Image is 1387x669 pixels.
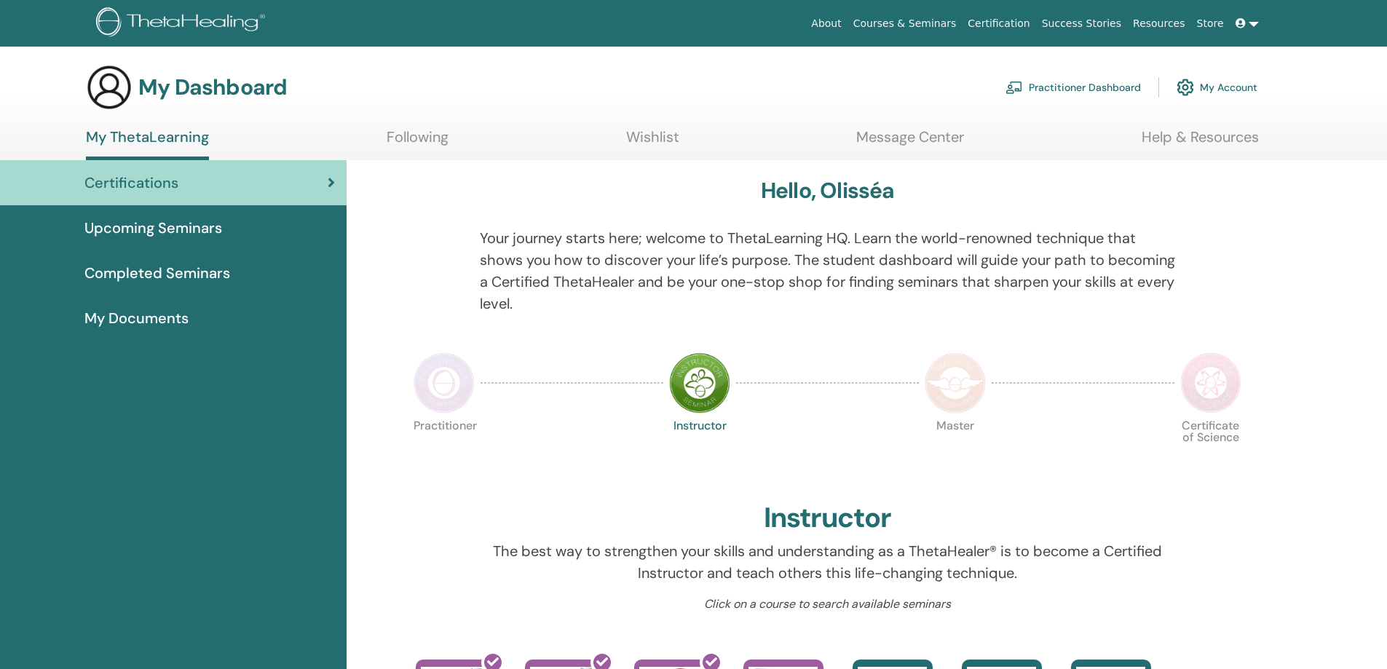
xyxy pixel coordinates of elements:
[962,10,1035,37] a: Certification
[925,352,986,413] img: Master
[414,420,475,481] p: Practitioner
[480,540,1175,584] p: The best way to strengthen your skills and understanding as a ThetaHealer® is to become a Certifi...
[84,172,178,194] span: Certifications
[1127,10,1191,37] a: Resources
[86,128,209,160] a: My ThetaLearning
[387,128,448,157] a: Following
[1180,420,1241,481] p: Certificate of Science
[847,10,963,37] a: Courses & Seminars
[84,307,189,329] span: My Documents
[1180,352,1241,413] img: Certificate of Science
[1036,10,1127,37] a: Success Stories
[1177,75,1194,100] img: cog.svg
[480,595,1175,613] p: Click on a course to search available seminars
[764,502,891,535] h2: Instructor
[856,128,964,157] a: Message Center
[84,217,222,239] span: Upcoming Seminars
[1142,128,1259,157] a: Help & Resources
[86,64,133,111] img: generic-user-icon.jpg
[626,128,679,157] a: Wishlist
[1005,81,1023,94] img: chalkboard-teacher.svg
[480,227,1175,314] p: Your journey starts here; welcome to ThetaLearning HQ. Learn the world-renowned technique that sh...
[1005,71,1141,103] a: Practitioner Dashboard
[925,420,986,481] p: Master
[761,178,895,204] h3: Hello, Olisséa
[1177,71,1257,103] a: My Account
[84,262,230,284] span: Completed Seminars
[96,7,270,40] img: logo.png
[1191,10,1230,37] a: Store
[805,10,847,37] a: About
[138,74,287,100] h3: My Dashboard
[669,420,730,481] p: Instructor
[414,352,475,413] img: Practitioner
[669,352,730,413] img: Instructor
